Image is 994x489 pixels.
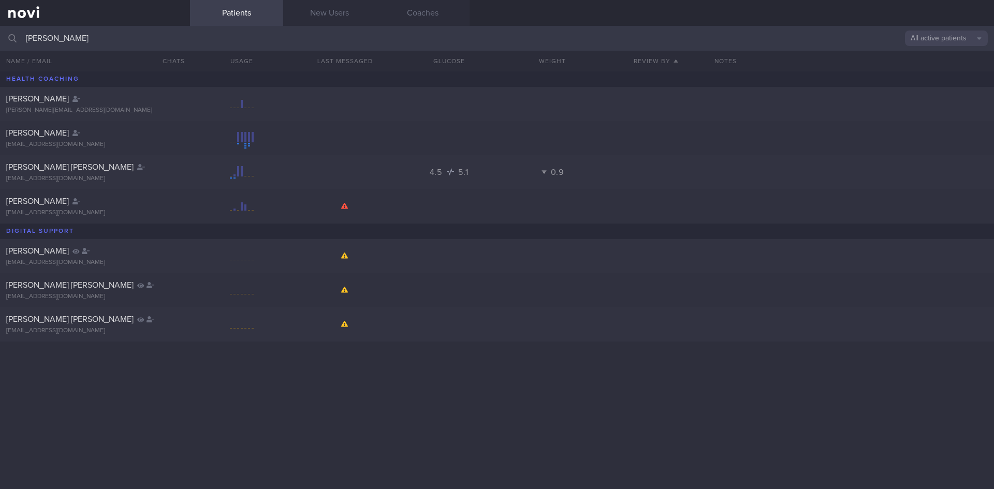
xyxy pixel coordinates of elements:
[6,95,69,103] span: [PERSON_NAME]
[6,209,184,217] div: [EMAIL_ADDRESS][DOMAIN_NAME]
[149,51,190,71] button: Chats
[6,247,69,255] span: [PERSON_NAME]
[430,168,445,176] span: 4.5
[6,163,134,171] span: [PERSON_NAME] [PERSON_NAME]
[190,51,294,71] div: Usage
[708,51,994,71] div: Notes
[905,31,988,46] button: All active patients
[6,175,184,183] div: [EMAIL_ADDRESS][DOMAIN_NAME]
[604,51,708,71] button: Review By
[6,197,69,205] span: [PERSON_NAME]
[6,259,184,266] div: [EMAIL_ADDRESS][DOMAIN_NAME]
[6,327,184,335] div: [EMAIL_ADDRESS][DOMAIN_NAME]
[6,281,134,289] span: [PERSON_NAME] [PERSON_NAME]
[294,51,397,71] button: Last Messaged
[501,51,604,71] button: Weight
[6,107,184,114] div: [PERSON_NAME][EMAIL_ADDRESS][DOMAIN_NAME]
[6,315,134,323] span: [PERSON_NAME] [PERSON_NAME]
[6,141,184,149] div: [EMAIL_ADDRESS][DOMAIN_NAME]
[6,293,184,301] div: [EMAIL_ADDRESS][DOMAIN_NAME]
[551,168,564,176] span: 0.9
[397,51,501,71] button: Glucose
[6,129,69,137] span: [PERSON_NAME]
[458,168,468,176] span: 5.1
